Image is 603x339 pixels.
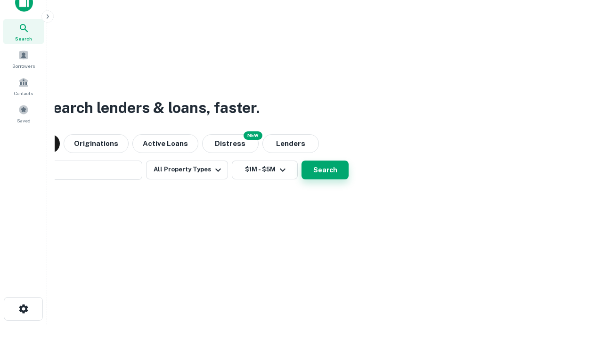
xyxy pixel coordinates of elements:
[232,161,298,179] button: $1M - $5M
[14,89,33,97] span: Contacts
[202,134,259,153] button: Search distressed loans with lien and other non-mortgage details.
[132,134,198,153] button: Active Loans
[3,101,44,126] a: Saved
[64,134,129,153] button: Originations
[3,73,44,99] a: Contacts
[262,134,319,153] button: Lenders
[146,161,228,179] button: All Property Types
[3,19,44,44] a: Search
[15,35,32,42] span: Search
[301,161,349,179] button: Search
[17,117,31,124] span: Saved
[3,46,44,72] a: Borrowers
[12,62,35,70] span: Borrowers
[244,131,262,140] div: NEW
[556,264,603,309] iframe: Chat Widget
[43,97,260,119] h3: Search lenders & loans, faster.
